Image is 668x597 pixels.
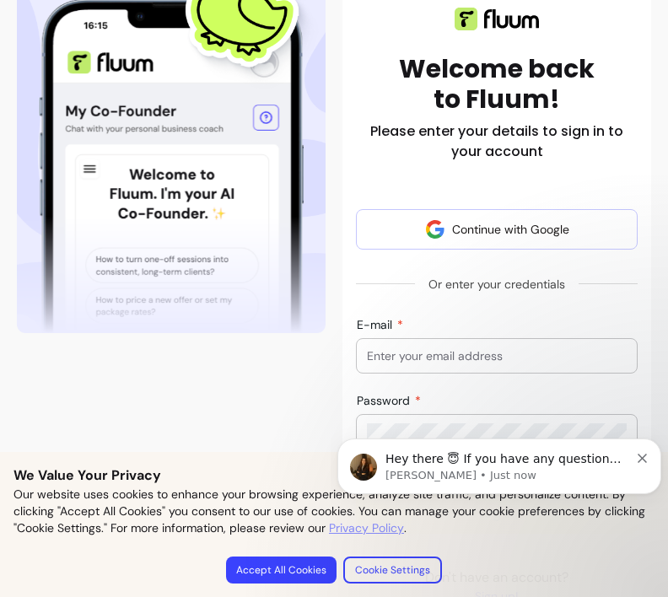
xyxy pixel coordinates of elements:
[13,486,655,536] p: Our website uses cookies to enhance your browsing experience, analyze site traffic, and personali...
[425,219,445,239] img: avatar
[455,8,539,30] img: Fluum logo
[331,403,668,589] iframe: Intercom notifications message
[415,269,579,299] span: Or enter your credentials
[356,121,638,162] h2: Please enter your details to sign in to your account
[13,465,655,486] p: We Value Your Privacy
[367,347,627,364] input: E-mail
[357,393,413,408] span: Password
[329,519,404,536] a: Privacy Policy
[356,209,638,250] button: Continue with Google
[399,54,595,115] h1: Welcome back to Fluum!
[357,317,396,332] span: E-mail
[226,557,337,584] button: Accept All Cookies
